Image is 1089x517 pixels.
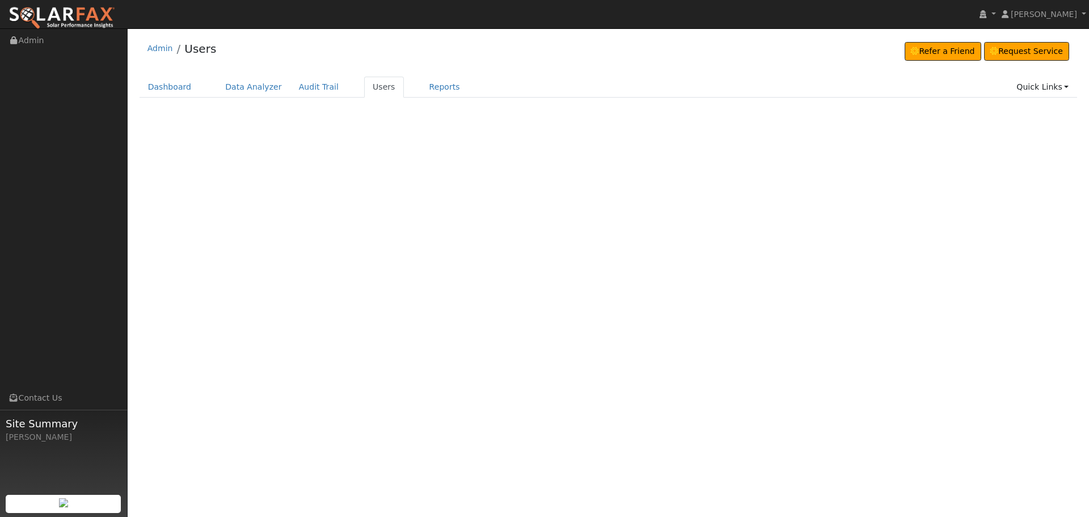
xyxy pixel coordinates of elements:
a: Request Service [984,42,1070,61]
a: Reports [421,77,468,98]
a: Refer a Friend [905,42,981,61]
a: Users [364,77,404,98]
span: Site Summary [6,416,121,431]
a: Dashboard [140,77,200,98]
a: Quick Links [1008,77,1077,98]
div: [PERSON_NAME] [6,431,121,443]
img: SolarFax [9,6,115,30]
a: Admin [147,44,173,53]
a: Users [184,42,216,56]
a: Data Analyzer [217,77,290,98]
a: Audit Trail [290,77,347,98]
img: retrieve [59,498,68,507]
span: [PERSON_NAME] [1011,10,1077,19]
